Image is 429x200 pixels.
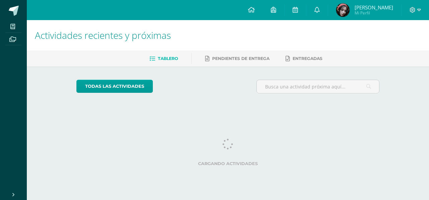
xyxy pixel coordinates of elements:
span: Mi Perfil [355,10,393,16]
a: Tablero [149,53,178,64]
span: [PERSON_NAME] [355,4,393,11]
a: todas las Actividades [76,80,153,93]
span: Actividades recientes y próximas [35,29,171,42]
span: Pendientes de entrega [212,56,269,61]
span: Entregadas [293,56,322,61]
img: d1bb12d4ef18ed580fc943565dd2c08c.png [336,3,350,17]
a: Entregadas [286,53,322,64]
span: Tablero [158,56,178,61]
label: Cargando actividades [76,161,380,166]
a: Pendientes de entrega [205,53,269,64]
input: Busca una actividad próxima aquí... [257,80,379,93]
